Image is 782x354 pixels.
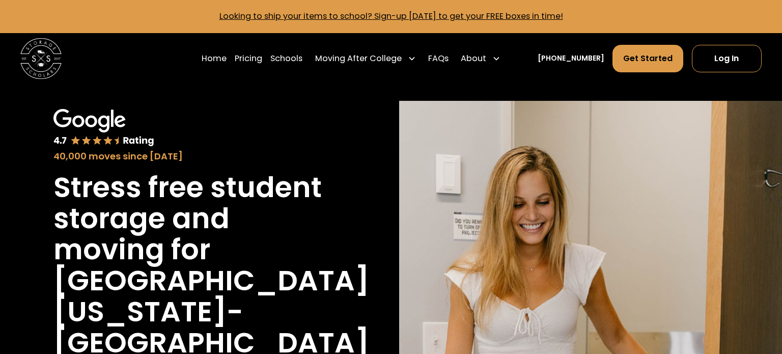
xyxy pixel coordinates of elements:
a: Pricing [235,44,262,73]
div: Moving After College [315,52,402,65]
a: Looking to ship your items to school? Sign-up [DATE] to get your FREE boxes in time! [219,10,563,22]
a: FAQs [428,44,449,73]
div: About [461,52,486,65]
div: 40,000 moves since [DATE] [53,149,329,163]
a: Get Started [612,45,683,72]
img: Google 4.7 star rating [53,109,154,148]
h1: Stress free student storage and moving for [53,172,329,265]
div: About [457,44,505,73]
a: Schools [270,44,302,73]
a: [PHONE_NUMBER] [538,53,604,64]
a: Home [202,44,227,73]
div: Moving After College [311,44,420,73]
img: Storage Scholars main logo [20,38,62,79]
a: Log In [692,45,762,72]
